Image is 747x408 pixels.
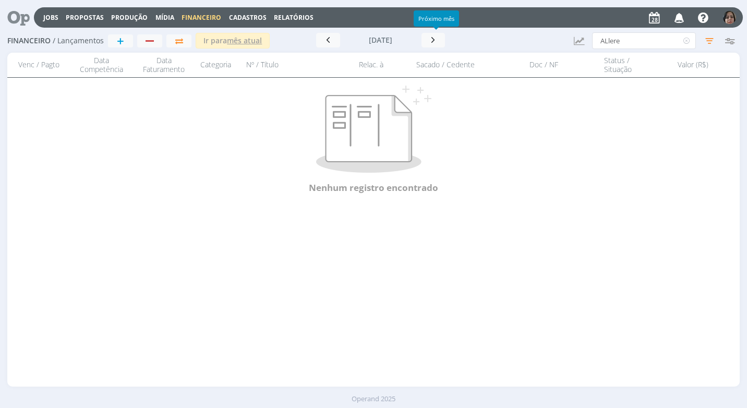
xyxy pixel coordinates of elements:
div: Sacado / Cedente [411,56,489,74]
div: Data Faturamento [132,56,195,74]
div: Venc / Pagto [7,56,70,74]
a: Relatórios [274,13,314,22]
span: + [117,34,124,47]
a: Mídia [155,13,174,22]
img: Nenhum registro encontrado [316,86,431,173]
button: Produção [108,14,151,22]
div: Nenhum registro encontrado [30,181,717,195]
img: 6 [723,11,736,24]
span: Cadastros [229,13,267,22]
u: mês atual [227,35,262,45]
div: Status / Situação [599,56,651,74]
input: Busca [592,32,696,49]
span: / Lançamentos [53,37,104,45]
button: Jobs [40,14,62,22]
button: Mídia [152,14,177,22]
button: Relatórios [271,14,317,22]
span: Financeiro [7,37,51,45]
span: Nº / Título [246,61,279,69]
a: Jobs [43,13,58,22]
button: Ir paramês atual [196,33,270,49]
div: Valor (R$) [651,56,714,74]
button: + [108,34,133,47]
div: Próximo mês [414,10,459,27]
button: Propostas [63,14,107,22]
button: [DATE] [340,33,421,47]
button: 6 [722,8,737,27]
button: Financeiro [178,14,224,22]
div: Data Competência [70,56,132,74]
div: Categoria [195,56,242,74]
span: [DATE] [369,35,392,45]
div: Doc / NF [489,56,599,74]
a: Propostas [66,13,104,22]
a: Produção [111,13,148,22]
div: Relac. à [354,56,411,74]
span: Financeiro [182,13,221,22]
button: Cadastros [226,14,270,22]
